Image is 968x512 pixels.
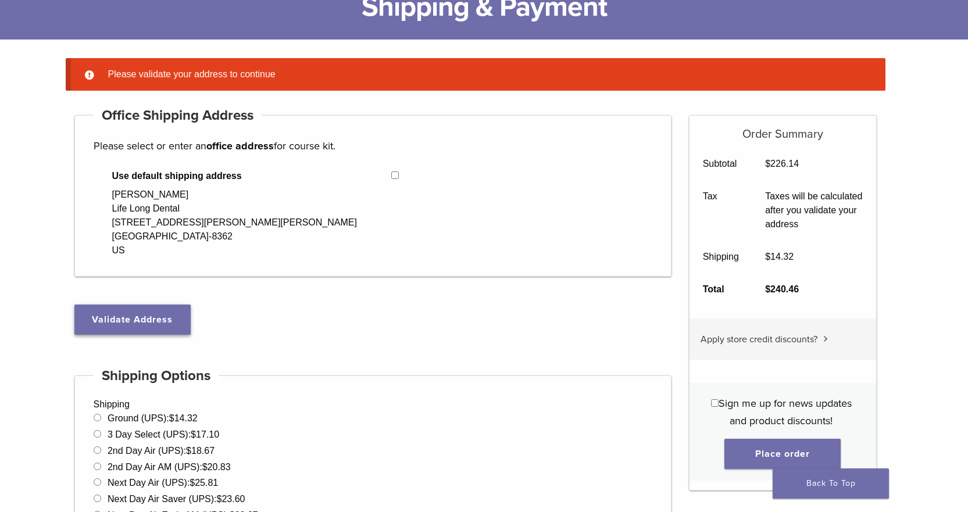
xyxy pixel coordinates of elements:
[186,446,215,456] bdi: 18.67
[169,413,174,423] span: $
[773,468,889,499] a: Back To Top
[94,362,219,390] h4: Shipping Options
[765,284,770,294] span: $
[190,478,218,488] bdi: 25.81
[103,67,867,81] li: Please validate your address to continue
[701,334,817,345] span: Apply store credit discounts?
[190,478,195,488] span: $
[765,159,770,169] span: $
[112,169,392,183] span: Use default shipping address
[752,180,876,241] td: Taxes will be calculated after you validate your address
[765,252,794,262] bdi: 14.32
[108,494,245,504] label: Next Day Air Saver (UPS):
[108,429,219,439] label: 3 Day Select (UPS):
[108,446,215,456] label: 2nd Day Air (UPS):
[186,446,191,456] span: $
[690,116,876,141] h5: Order Summary
[719,397,852,427] span: Sign me up for news updates and product discounts!
[823,336,828,342] img: caret.svg
[690,180,752,241] th: Tax
[690,241,752,273] th: Shipping
[108,478,218,488] label: Next Day Air (UPS):
[108,413,198,423] label: Ground (UPS):
[202,462,231,472] bdi: 20.83
[112,188,357,257] div: [PERSON_NAME] Life Long Dental [STREET_ADDRESS][PERSON_NAME][PERSON_NAME] [GEOGRAPHIC_DATA]-8362 US
[690,148,752,180] th: Subtotal
[724,439,841,469] button: Place order
[217,494,245,504] bdi: 23.60
[217,494,222,504] span: $
[206,139,274,152] strong: office address
[191,429,196,439] span: $
[202,462,208,472] span: $
[108,462,231,472] label: 2nd Day Air AM (UPS):
[191,429,219,439] bdi: 17.10
[74,305,191,335] button: Validate Address
[765,252,770,262] span: $
[765,284,799,294] bdi: 240.46
[711,399,719,407] input: Sign me up for news updates and product discounts!
[690,273,752,306] th: Total
[765,159,799,169] bdi: 226.14
[94,137,653,155] p: Please select or enter an for course kit.
[169,413,198,423] bdi: 14.32
[94,102,262,130] h4: Office Shipping Address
